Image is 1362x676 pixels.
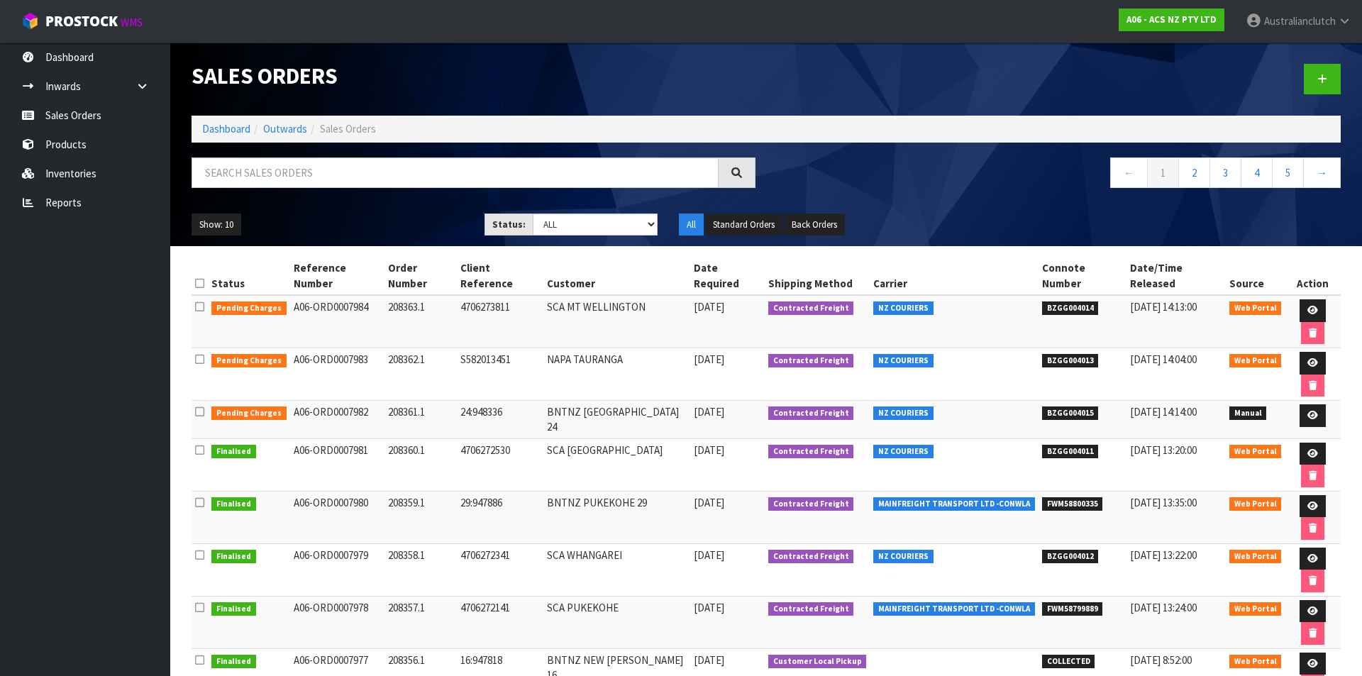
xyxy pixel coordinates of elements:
td: A06-ORD0007982 [290,401,384,439]
a: 5 [1272,157,1304,188]
span: Finalised [211,602,256,616]
span: [DATE] [694,653,724,667]
span: BZGG004014 [1042,301,1099,316]
td: 24:948336 [457,401,543,439]
span: Pending Charges [211,354,287,368]
span: COLLECTED [1042,655,1095,669]
td: 29:947886 [457,491,543,543]
span: Australianclutch [1264,14,1336,28]
a: ← [1110,157,1148,188]
span: BZGG004015 [1042,406,1099,421]
span: Contracted Freight [768,602,854,616]
span: Web Portal [1229,301,1282,316]
td: 208361.1 [384,401,457,439]
button: All [679,214,704,236]
span: Manual [1229,406,1267,421]
a: 1 [1147,157,1179,188]
a: Dashboard [202,122,250,135]
span: BZGG004011 [1042,445,1099,459]
span: Web Portal [1229,354,1282,368]
td: 208362.1 [384,348,457,401]
th: Date/Time Released [1126,257,1226,295]
span: [DATE] 14:14:00 [1130,405,1197,419]
th: Client Reference [457,257,543,295]
span: Sales Orders [320,122,376,135]
a: 2 [1178,157,1210,188]
span: Contracted Freight [768,301,854,316]
span: Contracted Freight [768,406,854,421]
td: 208359.1 [384,491,457,543]
span: Finalised [211,497,256,511]
span: Web Portal [1229,550,1282,564]
strong: A06 - ACS NZ PTY LTD [1126,13,1217,26]
span: MAINFREIGHT TRANSPORT LTD -CONWLA [873,497,1035,511]
span: [DATE] [694,353,724,366]
td: A06-ORD0007984 [290,295,384,348]
span: Web Portal [1229,602,1282,616]
td: SCA PUKEKOHE [543,596,690,648]
td: 208363.1 [384,295,457,348]
td: 4706272530 [457,438,543,491]
td: SCA MT WELLINGTON [543,295,690,348]
td: 208358.1 [384,543,457,596]
span: Web Portal [1229,655,1282,669]
span: ProStock [45,12,118,31]
td: A06-ORD0007979 [290,543,384,596]
img: cube-alt.png [21,12,39,30]
a: 3 [1209,157,1241,188]
span: Contracted Freight [768,550,854,564]
th: Status [208,257,290,295]
span: BZGG004012 [1042,550,1099,564]
th: Shipping Method [765,257,870,295]
th: Source [1226,257,1285,295]
span: Contracted Freight [768,497,854,511]
td: 208360.1 [384,438,457,491]
th: Carrier [870,257,1039,295]
td: A06-ORD0007978 [290,596,384,648]
span: BZGG004013 [1042,354,1099,368]
h1: Sales Orders [192,64,755,89]
span: [DATE] [694,601,724,614]
td: BNTNZ [GEOGRAPHIC_DATA] 24 [543,401,690,439]
a: 4 [1241,157,1273,188]
span: [DATE] [694,548,724,562]
small: WMS [121,16,143,29]
span: Contracted Freight [768,354,854,368]
span: Web Portal [1229,445,1282,459]
td: 208357.1 [384,596,457,648]
th: Order Number [384,257,457,295]
span: FWM58799889 [1042,602,1103,616]
span: [DATE] [694,496,724,509]
span: [DATE] 14:13:00 [1130,300,1197,314]
td: 4706272341 [457,543,543,596]
th: Action [1285,257,1341,295]
span: Finalised [211,655,256,669]
td: NAPA TAURANGA [543,348,690,401]
td: SCA WHANGAREI [543,543,690,596]
span: [DATE] 13:35:00 [1130,496,1197,509]
nav: Page navigation [777,157,1341,192]
span: Pending Charges [211,406,287,421]
span: NZ COURIERS [873,445,934,459]
span: Pending Charges [211,301,287,316]
th: Date Required [690,257,765,295]
span: Web Portal [1229,497,1282,511]
strong: Status: [492,218,526,231]
span: [DATE] 13:22:00 [1130,548,1197,562]
span: NZ COURIERS [873,406,934,421]
span: Customer Local Pickup [768,655,867,669]
td: 4706273811 [457,295,543,348]
button: Show: 10 [192,214,241,236]
span: Finalised [211,445,256,459]
span: Finalised [211,550,256,564]
span: NZ COURIERS [873,354,934,368]
span: [DATE] 8:52:00 [1130,653,1192,667]
td: A06-ORD0007980 [290,491,384,543]
span: MAINFREIGHT TRANSPORT LTD -CONWLA [873,602,1035,616]
td: BNTNZ PUKEKOHE 29 [543,491,690,543]
span: [DATE] [694,300,724,314]
span: [DATE] 13:24:00 [1130,601,1197,614]
span: FWM58800335 [1042,497,1103,511]
td: 4706272141 [457,596,543,648]
span: [DATE] 13:20:00 [1130,443,1197,457]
